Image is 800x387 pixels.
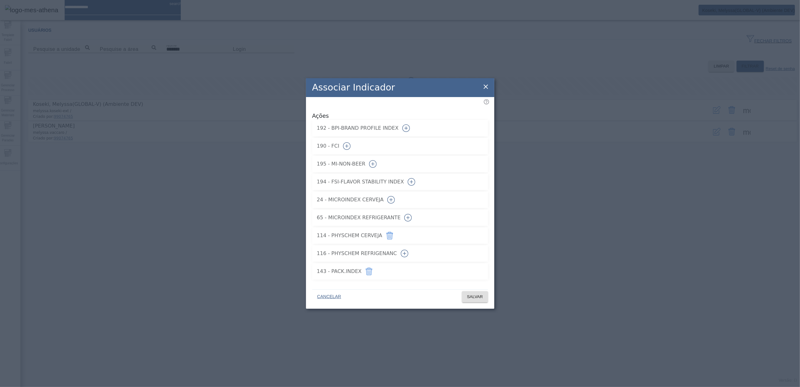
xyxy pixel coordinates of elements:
h2: Associar Indicador [312,81,395,94]
span: 116 - PHYSCHEM REFRIGENANC [317,250,397,257]
span: 143 - PACK.INDEX [317,268,362,275]
span: 114 - PHYSCHEM CERVEJA [317,232,382,239]
button: CANCELAR [312,291,346,303]
span: Ações [312,112,488,120]
span: 194 - FSI-FLAVOR STABILITY INDEX [317,178,404,186]
span: 192 - BPI-BRAND PROFILE INDEX [317,124,399,132]
button: SALVAR [462,291,488,303]
span: SALVAR [467,294,483,300]
span: 190 - FCI [317,142,340,150]
span: CANCELAR [317,294,341,300]
span: 65 - MICROINDEX REFRIGERANTE [317,214,401,221]
span: 195 - MI-NON-BEER [317,160,366,168]
span: 24 - MICROINDEX CERVEJA [317,196,384,204]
